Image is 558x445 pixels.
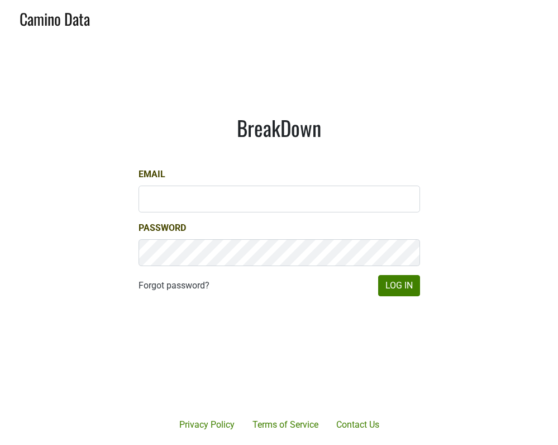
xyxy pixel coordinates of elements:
[244,414,327,436] a: Terms of Service
[139,279,209,292] a: Forgot password?
[139,116,420,140] h1: BreakDown
[170,414,244,436] a: Privacy Policy
[139,221,186,235] label: Password
[20,4,90,31] a: Camino Data
[378,275,420,296] button: Log In
[139,168,165,181] label: Email
[327,414,388,436] a: Contact Us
